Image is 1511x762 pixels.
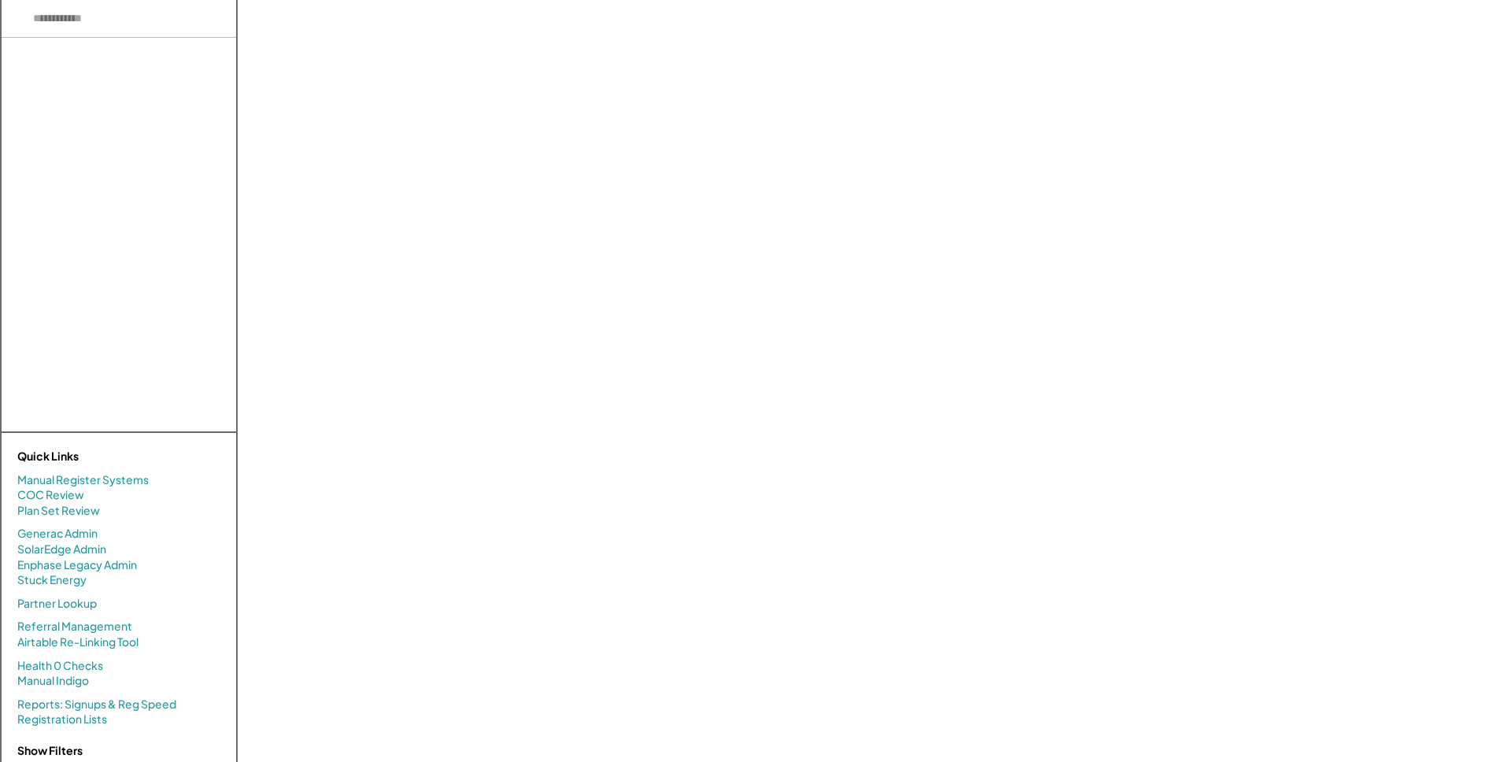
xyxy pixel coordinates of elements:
[17,526,98,542] a: Generac Admin
[17,596,97,612] a: Partner Lookup
[17,712,107,727] a: Registration Lists
[17,634,139,650] a: Airtable Re-Linking Tool
[17,542,106,557] a: SolarEdge Admin
[17,503,100,519] a: Plan Set Review
[17,673,89,689] a: Manual Indigo
[17,487,84,503] a: COC Review
[17,557,137,573] a: Enphase Legacy Admin
[17,658,103,674] a: Health 0 Checks
[17,743,83,757] strong: Show Filters
[17,572,87,588] a: Stuck Energy
[17,449,175,464] div: Quick Links
[17,619,132,634] a: Referral Management
[17,472,149,488] a: Manual Register Systems
[17,697,176,712] a: Reports: Signups & Reg Speed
